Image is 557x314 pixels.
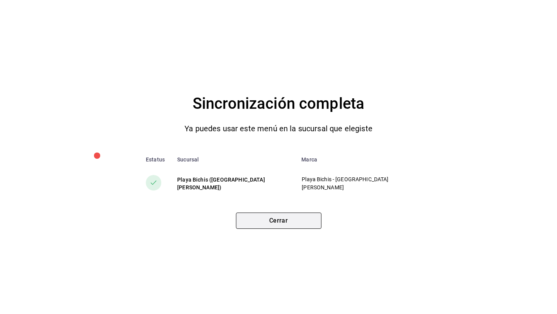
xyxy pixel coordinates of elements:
[193,91,364,116] h4: Sincronización completa
[177,176,289,191] div: Playa Bichis ([GEOGRAPHIC_DATA][PERSON_NAME])
[133,150,171,169] th: Estatus
[302,175,411,192] p: Playa Bichis - [GEOGRAPHIC_DATA][PERSON_NAME]
[185,122,372,135] p: Ya puedes usar este menú en la sucursal que elegiste
[171,150,295,169] th: Sucursal
[295,150,424,169] th: Marca
[236,213,321,229] button: Cerrar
